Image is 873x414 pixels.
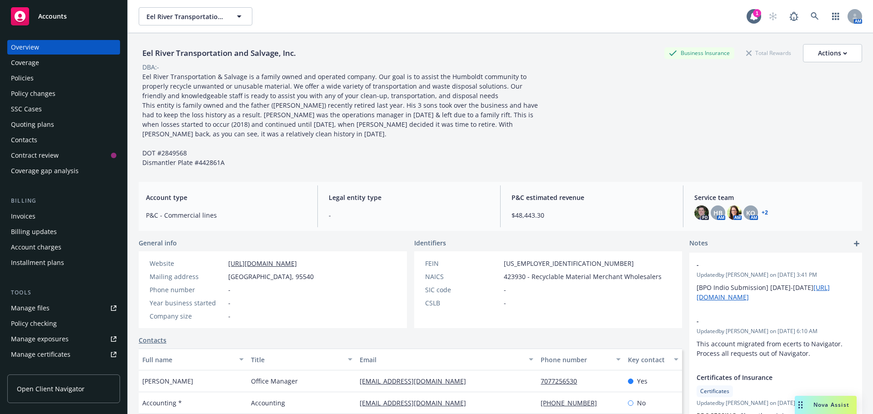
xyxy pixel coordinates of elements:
span: [US_EMPLOYER_IDENTIFICATION_NUMBER] [504,259,634,268]
a: Search [806,7,824,25]
span: Notes [689,238,708,249]
div: Manage claims [11,363,57,377]
a: Account charges [7,240,120,254]
a: [EMAIL_ADDRESS][DOMAIN_NAME] [360,399,473,407]
span: Eel River Transportation & Salvage is a family owned and operated company. Our goal is to assist ... [142,72,540,167]
a: Overview [7,40,120,55]
div: Policies [11,71,34,85]
span: Office Manager [251,376,298,386]
div: Drag to move [795,396,806,414]
div: Website [150,259,225,268]
span: - [504,298,506,308]
p: [BPO Indio Submission] [DATE]-[DATE] [697,283,855,302]
div: Actions [818,45,847,62]
div: Manage certificates [11,347,70,362]
span: Accounts [38,13,67,20]
span: P&C estimated revenue [512,193,672,202]
div: Invoices [11,209,35,224]
span: - [228,311,231,321]
div: DBA: - [142,62,159,72]
a: 7077256530 [541,377,584,385]
div: Billing [7,196,120,205]
span: Updated by [PERSON_NAME] on [DATE] 3:41 PM [697,271,855,279]
span: Yes [637,376,647,386]
span: Certificates [700,387,729,395]
a: [EMAIL_ADDRESS][DOMAIN_NAME] [360,377,473,385]
span: - [228,298,231,308]
a: Manage certificates [7,347,120,362]
span: $48,443.30 [512,210,672,220]
span: HB [713,208,722,218]
button: Nova Assist [795,396,857,414]
span: No [637,398,646,408]
span: Legal entity type [329,193,489,202]
span: Nova Assist [813,401,849,409]
div: -Updatedby [PERSON_NAME] on [DATE] 3:41 PM[BPO Indio Submission] [DATE]-[DATE][URL][DOMAIN_NAME] [689,253,862,309]
a: Report a Bug [785,7,803,25]
span: [PERSON_NAME] [142,376,193,386]
div: SSC Cases [11,102,42,116]
div: Eel River Transportation and Salvage, Inc. [139,47,300,59]
span: - [228,285,231,294]
img: photo [694,205,709,220]
span: General info [139,238,177,248]
span: - [697,316,831,326]
div: Manage files [11,301,50,315]
div: Policy changes [11,86,55,101]
div: Business Insurance [664,47,734,59]
div: Mailing address [150,272,225,281]
a: Manage exposures [7,332,120,346]
a: Invoices [7,209,120,224]
div: Total Rewards [742,47,796,59]
a: add [851,238,862,249]
div: NAICS [425,272,500,281]
div: Title [251,355,342,364]
div: Account charges [11,240,61,254]
button: Eel River Transportation and Salvage, Inc. [139,7,252,25]
a: Contacts [7,133,120,147]
span: Account type [146,193,306,202]
div: Coverage [11,55,39,70]
button: Full name [139,349,247,370]
div: FEIN [425,259,500,268]
a: Quoting plans [7,117,120,132]
button: Title [247,349,356,370]
a: +2 [762,210,768,215]
div: Manage exposures [11,332,69,346]
button: Email [356,349,537,370]
span: Open Client Navigator [17,384,85,394]
a: Contacts [139,335,166,345]
div: SIC code [425,285,500,294]
a: Contract review [7,148,120,163]
div: Policy checking [11,316,57,331]
span: Accounting * [142,398,182,408]
div: Company size [150,311,225,321]
div: Contract review [11,148,59,163]
span: Identifiers [414,238,446,248]
div: -Updatedby [PERSON_NAME] on [DATE] 6:10 AMThis account migrated from ecerts to Navigator. Process... [689,309,862,365]
span: Updated by [PERSON_NAME] on [DATE] 6:10 AM [697,327,855,335]
a: Start snowing [764,7,782,25]
div: Key contact [628,355,668,364]
img: photo [727,205,742,220]
button: Actions [803,44,862,62]
div: Contacts [11,133,37,147]
button: Phone number [537,349,624,370]
span: P&C - Commercial lines [146,210,306,220]
a: Switch app [827,7,845,25]
div: Overview [11,40,39,55]
div: Email [360,355,523,364]
span: [GEOGRAPHIC_DATA], 95540 [228,272,314,281]
a: SSC Cases [7,102,120,116]
a: Manage files [7,301,120,315]
span: This account migrated from ecerts to Navigator. Process all requests out of Navigator. [697,339,844,358]
span: Accounting [251,398,285,408]
div: Coverage gap analysis [11,164,79,178]
span: Service team [694,193,855,202]
a: [URL][DOMAIN_NAME] [228,259,297,268]
a: Policy checking [7,316,120,331]
a: Billing updates [7,224,120,239]
span: Updated by [PERSON_NAME] on [DATE] 1:07 PM [697,399,855,407]
div: Phone number [150,285,225,294]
